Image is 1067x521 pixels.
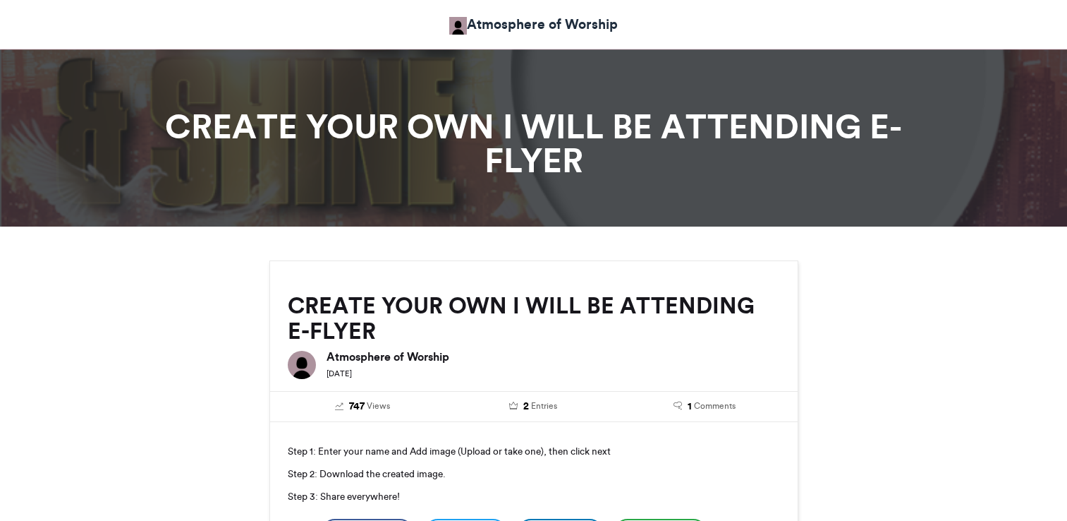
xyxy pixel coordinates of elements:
[367,400,390,412] span: Views
[327,351,780,362] h6: Atmosphere of Worship
[458,399,609,414] a: 2 Entries
[630,399,780,414] a: 1 Comments
[694,400,736,412] span: Comments
[288,293,780,344] h2: CREATE YOUR OWN I WILL BE ATTENDING E-FLYER
[688,399,692,414] span: 1
[288,399,438,414] a: 747 Views
[523,399,529,414] span: 2
[449,14,618,35] a: Atmosphere of Worship
[142,109,925,177] h1: CREATE YOUR OWN I WILL BE ATTENDING E-FLYER
[288,351,316,379] img: Atmosphere of Worship
[327,369,352,378] small: [DATE]
[349,399,365,414] span: 747
[288,440,780,508] p: Step 1: Enter your name and Add image (Upload or take one), then click next Step 2: Download the ...
[449,17,467,35] img: Atmosphere Of Worship
[531,400,557,412] span: Entries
